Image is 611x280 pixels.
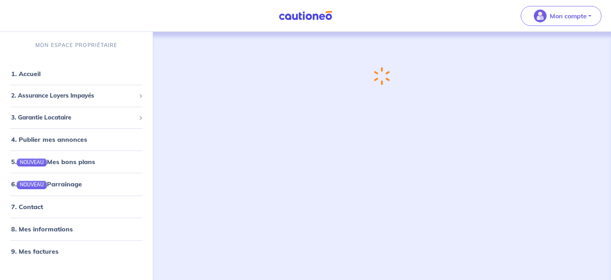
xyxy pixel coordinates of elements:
[35,41,117,49] p: MON ESPACE PROPRIÉTAIRE
[534,10,547,22] img: illu_account_valid_menu.svg
[11,180,82,188] a: 6.NOUVEAUParrainage
[11,225,73,233] a: 8. Mes informations
[11,247,58,255] a: 9. Mes factures
[11,91,136,100] span: 2. Assurance Loyers Impayés
[276,11,335,21] img: Cautioneo
[3,88,150,104] div: 2. Assurance Loyers Impayés
[3,131,150,147] div: 4. Publier mes annonces
[3,176,150,192] div: 6.NOUVEAUParrainage
[11,203,43,211] a: 7. Contact
[11,113,136,122] span: 3. Garantie Locataire
[11,70,41,78] a: 1. Accueil
[3,110,150,125] div: 3. Garantie Locataire
[3,221,150,237] div: 8. Mes informations
[3,199,150,215] div: 7. Contact
[11,135,87,143] a: 4. Publier mes annonces
[3,66,150,82] div: 1. Accueil
[521,6,601,26] button: illu_account_valid_menu.svgMon compte
[3,243,150,259] div: 9. Mes factures
[11,158,95,166] a: 5.NOUVEAUMes bons plans
[3,154,150,170] div: 5.NOUVEAUMes bons plans
[374,67,390,85] img: loading-spinner
[550,11,587,21] p: Mon compte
